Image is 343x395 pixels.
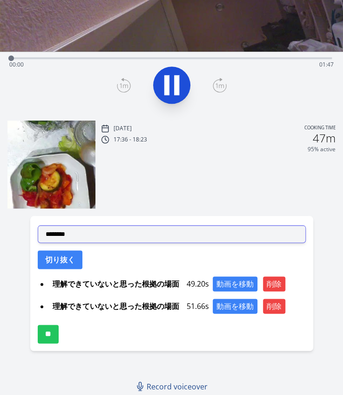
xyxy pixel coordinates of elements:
[7,121,95,208] img: 250824083730_thumb.jpeg
[49,276,183,291] span: 理解できていないと思った根拠の場面
[49,299,306,314] div: 51.66s
[213,276,257,291] button: 動画を移動
[38,250,82,269] button: 切り抜く
[304,124,336,133] p: Cooking time
[213,299,257,314] button: 動画を移動
[313,133,336,144] h2: 47m
[319,60,334,68] span: 01:47
[49,276,306,291] div: 49.20s
[263,276,285,291] button: 削除
[263,299,285,314] button: 削除
[113,136,147,143] p: 17:36 - 18:23
[113,125,131,132] p: [DATE]
[49,299,183,314] span: 理解できていないと思った根拠の場面
[308,146,336,153] p: 95% active
[147,381,208,392] span: Record voiceover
